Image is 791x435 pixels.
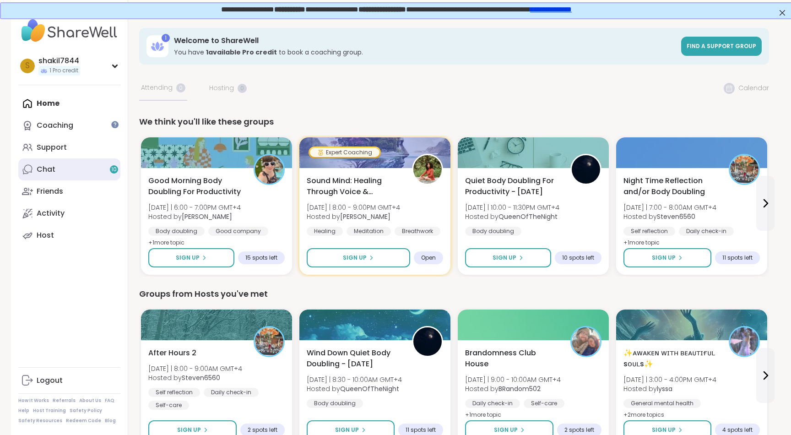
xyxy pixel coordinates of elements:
[623,375,716,384] span: [DATE] | 3:00 - 4:00PM GMT+4
[148,175,244,197] span: Good Morning Body Doubling For Productivity
[174,36,676,46] h3: Welcome to ShareWell
[623,384,716,393] span: Hosted by
[38,56,80,66] div: shakil7844
[208,227,268,236] div: Good company
[162,34,170,42] div: 1
[465,375,561,384] span: [DATE] | 9:00 - 10:00AM GMT+4
[307,212,400,221] span: Hosted by
[307,227,343,236] div: Healing
[340,384,399,393] b: QueenOfTheNight
[657,384,672,393] b: lyssa
[18,180,120,202] a: Friends
[524,399,564,408] div: Self-care
[182,373,220,382] b: Steven6560
[465,399,520,408] div: Daily check-in
[572,327,600,356] img: BRandom502
[37,142,67,152] div: Support
[37,208,65,218] div: Activity
[182,212,232,221] b: [PERSON_NAME]
[307,375,402,384] span: [DATE] | 8:30 - 10:00AM GMT+4
[177,426,201,434] span: Sign Up
[465,175,560,197] span: Quiet Body Doubling For Productivity - [DATE]
[148,388,200,397] div: Self reflection
[176,254,200,262] span: Sign Up
[248,426,277,434] span: 2 spots left
[79,397,101,404] a: About Us
[37,120,73,130] div: Coaching
[465,227,521,236] div: Body doubling
[623,248,711,267] button: Sign Up
[111,166,117,174] span: 10
[37,186,63,196] div: Friends
[307,175,402,197] span: Sound Mind: Healing Through Voice & Vibration
[679,227,734,236] div: Daily check-in
[335,426,359,434] span: Sign Up
[18,114,120,136] a: Coaching
[498,212,558,221] b: QueenOfTheNight
[307,203,400,212] span: [DATE] | 8:00 - 9:00PM GMT+4
[25,60,30,72] span: s
[498,384,541,393] b: BRandom502
[657,212,695,221] b: Steven6560
[139,288,769,300] div: Groups from Hosts you've met
[413,155,442,184] img: Joana_Ayala
[465,203,559,212] span: [DATE] | 10:00 - 11:30PM GMT+4
[730,155,758,184] img: Steven6560
[687,42,756,50] span: Find a support group
[730,327,758,356] img: lyssa
[18,158,120,180] a: Chat10
[681,37,762,56] a: Find a support group
[148,401,189,410] div: Self-care
[307,384,402,393] span: Hosted by
[347,227,391,236] div: Meditation
[18,136,120,158] a: Support
[572,155,600,184] img: QueenOfTheNight
[652,426,676,434] span: Sign Up
[49,67,78,75] span: 1 Pro credit
[623,399,701,408] div: General mental health
[465,248,551,267] button: Sign Up
[105,397,114,404] a: FAQ
[18,15,120,47] img: ShareWell Nav Logo
[111,121,119,128] iframe: Spotlight
[340,212,390,221] b: [PERSON_NAME]
[148,227,205,236] div: Body doubling
[53,397,76,404] a: Referrals
[564,426,594,434] span: 2 spots left
[148,203,241,212] span: [DATE] | 6:00 - 7:00PM GMT+4
[413,327,442,356] img: QueenOfTheNight
[623,348,719,370] span: ✨ᴀᴡᴀᴋᴇɴ ᴡɪᴛʜ ʙᴇᴀᴜᴛɪғᴜʟ sᴏᴜʟs✨
[33,408,66,414] a: Host Training
[105,418,116,424] a: Blog
[307,399,363,408] div: Body doubling
[37,230,54,240] div: Host
[148,248,234,267] button: Sign Up
[310,148,379,157] div: Expert Coaching
[307,248,410,267] button: Sign Up
[255,155,283,184] img: Adrienne_QueenOfTheDawn
[18,397,49,404] a: How It Works
[623,212,716,221] span: Hosted by
[395,227,440,236] div: Breathwork
[494,426,518,434] span: Sign Up
[722,426,753,434] span: 4 spots left
[204,388,259,397] div: Daily check-in
[623,175,719,197] span: Night Time Reflection and/or Body Doubling
[206,48,277,57] b: 1 available Pro credit
[37,164,55,174] div: Chat
[255,327,283,356] img: Steven6560
[148,373,242,382] span: Hosted by
[70,408,102,414] a: Safety Policy
[18,418,62,424] a: Safety Resources
[465,348,560,370] span: Brandomness Club House
[174,48,676,57] h3: You have to book a coaching group.
[245,254,277,261] span: 15 spots left
[139,115,769,128] div: We think you'll like these groups
[66,418,101,424] a: Redeem Code
[623,227,675,236] div: Self reflection
[18,224,120,246] a: Host
[722,254,753,261] span: 11 spots left
[148,348,196,359] span: After Hours 2
[465,384,561,393] span: Hosted by
[18,202,120,224] a: Activity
